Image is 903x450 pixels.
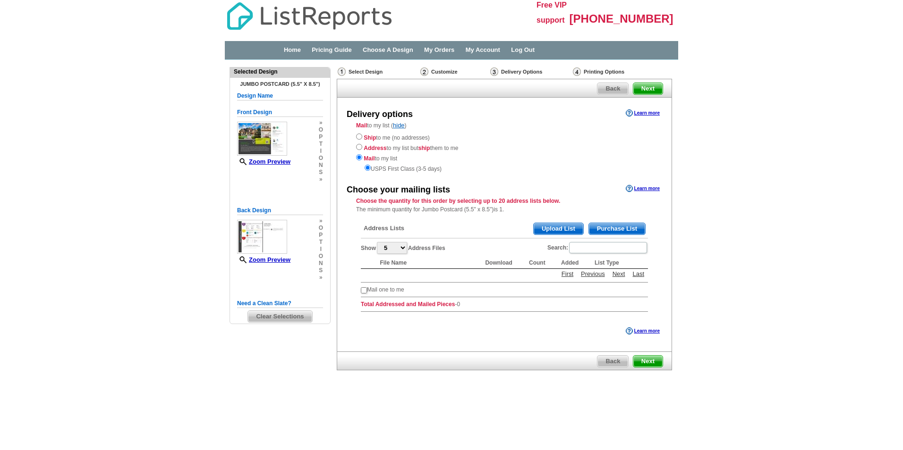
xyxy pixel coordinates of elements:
img: Select Design [338,67,346,76]
img: small-thumb.jpg [237,220,287,254]
span: Purchase List [589,223,645,234]
span: Next [633,356,663,367]
a: Learn more [626,109,660,117]
span: o [319,155,323,162]
span: [PHONE_NUMBER] [570,12,673,25]
a: First [559,269,576,278]
th: Count [524,257,556,269]
a: Back [597,83,629,95]
span: Address Lists [364,224,404,233]
span: i [319,148,323,155]
span: p [319,133,323,141]
span: i [319,246,323,253]
strong: ship [418,145,430,151]
div: Customize [419,67,489,76]
span: o [319,225,323,232]
input: Search: [569,242,647,253]
label: Search: [547,241,648,254]
a: Back [597,355,629,367]
select: ShowAddress Files [377,242,407,254]
a: Previous [579,269,607,278]
strong: Mail [356,122,367,129]
strong: Address [364,145,386,151]
a: Choose A Design [363,46,413,53]
span: o [319,126,323,133]
span: » [319,217,323,225]
a: hide [393,122,405,129]
div: to my list ( ) [337,121,672,173]
a: Pricing Guide [312,46,352,53]
label: Show Address Files [361,241,445,255]
h5: Front Design [237,108,323,117]
a: Last [630,269,647,278]
span: s [319,169,323,176]
h5: Back Design [237,206,323,215]
h5: Design Name [237,92,323,100]
th: Added [556,257,590,269]
div: The minimum quantity for Jumbo Postcard (5.5" x 8.5")is 1. [337,197,672,214]
div: Delivery Options [489,67,572,79]
a: Learn more [626,185,660,192]
div: to me (no addresses) to my list but them to me to my list [356,132,653,173]
a: Log Out [511,46,535,53]
div: Delivery options [347,108,413,121]
span: s [319,267,323,274]
span: Free VIP support [537,1,567,24]
strong: Choose the quantity for this order by selecting up to 20 address lists below. [356,198,560,204]
img: Delivery Options [490,67,498,76]
h4: Jumbo Postcard (5.5" x 8.5") [237,81,323,87]
a: My Orders [424,46,454,53]
span: n [319,260,323,267]
div: USPS First Class (3-5 days) [356,163,653,173]
a: Zoom Preview [237,256,290,263]
th: File Name [375,257,480,269]
span: Back [597,83,628,94]
span: » [319,176,323,183]
span: Clear Selections [248,311,312,322]
span: Back [597,356,628,367]
span: t [319,141,323,148]
img: small-thumb.jpg [237,122,287,156]
div: Printing Options [572,67,656,76]
a: My Account [466,46,500,53]
span: t [319,239,323,246]
div: Select Design [337,67,419,79]
div: Choose your mailing lists [347,184,450,196]
td: Mail one to me [367,285,404,294]
img: Customize [420,67,428,76]
strong: Mail [364,155,375,162]
span: p [319,232,323,239]
span: Next [633,83,663,94]
a: Home [284,46,301,53]
th: List Type [590,257,648,269]
span: Upload List [534,223,583,234]
span: o [319,253,323,260]
span: n [319,162,323,169]
img: Printing Options & Summary [573,67,581,76]
a: Learn more [626,327,660,335]
strong: Total Addressed and Mailed Pieces [361,301,455,308]
h5: Need a Clean Slate? [237,299,323,308]
span: » [319,274,323,281]
a: Zoom Preview [237,158,290,165]
div: Selected Design [230,67,330,76]
strong: Ship [364,134,376,141]
th: Download [480,257,524,269]
a: Next [610,269,628,278]
span: » [319,119,323,126]
span: 0 [457,301,460,308]
div: - [356,216,653,319]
